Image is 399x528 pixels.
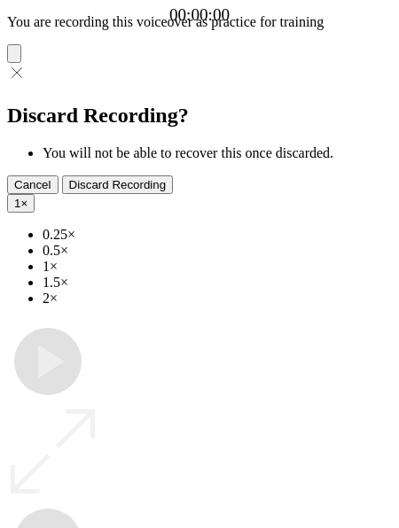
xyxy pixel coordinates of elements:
p: You are recording this voiceover as practice for training [7,14,392,30]
li: 1.5× [43,275,392,291]
li: 1× [43,259,392,275]
button: Cancel [7,175,59,194]
li: You will not be able to recover this once discarded. [43,145,392,161]
li: 2× [43,291,392,307]
li: 0.25× [43,227,392,243]
button: Discard Recording [62,175,174,194]
button: 1× [7,194,35,213]
a: 00:00:00 [169,5,230,25]
span: 1 [14,197,20,210]
h2: Discard Recording? [7,104,392,128]
li: 0.5× [43,243,392,259]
